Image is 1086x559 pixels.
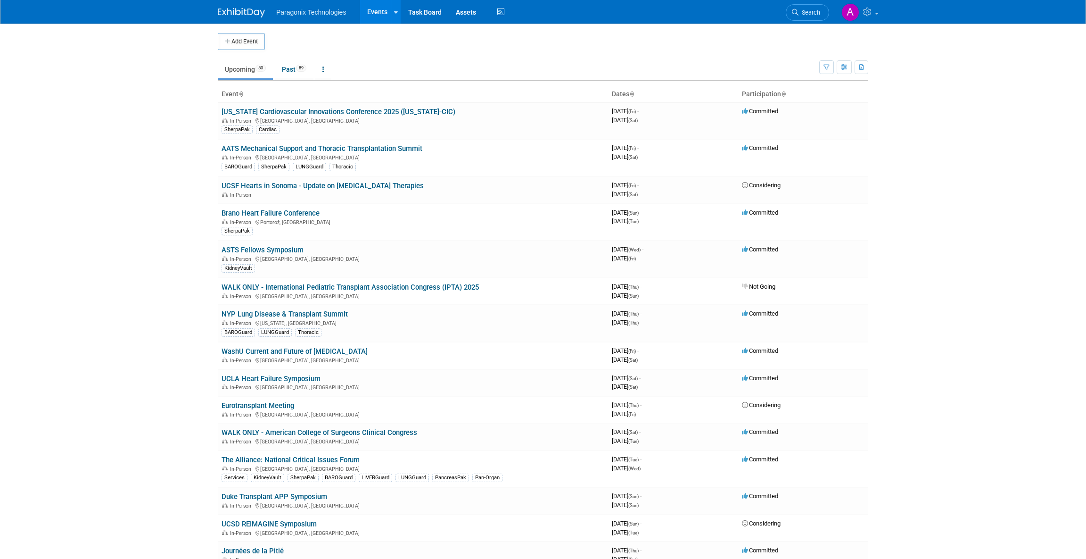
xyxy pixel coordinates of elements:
[222,182,424,190] a: UCSF Hearts in Sonoma - Update on [MEDICAL_DATA] Therapies
[637,144,639,151] span: -
[628,320,639,325] span: (Thu)
[612,383,638,390] span: [DATE]
[640,520,642,527] span: -
[222,375,321,383] a: UCLA Heart Failure Symposium
[612,520,642,527] span: [DATE]
[222,503,228,508] img: In-Person Event
[612,437,639,444] span: [DATE]
[738,86,868,102] th: Participation
[230,293,254,300] span: In-Person
[640,283,642,290] span: -
[628,548,639,553] span: (Thu)
[742,209,778,216] span: Committed
[222,283,479,292] a: WALK ONLY - International Pediatric Transplant Association Congress (IPTA) 2025
[222,319,604,326] div: [US_STATE], [GEOGRAPHIC_DATA]
[612,117,638,124] span: [DATE]
[222,412,228,417] img: In-Person Event
[230,256,254,262] span: In-Person
[230,320,254,326] span: In-Person
[841,3,859,21] img: Adam Lafreniere
[742,428,778,435] span: Committed
[612,456,642,463] span: [DATE]
[222,474,247,482] div: Services
[628,293,639,299] span: (Sun)
[222,439,228,443] img: In-Person Event
[222,153,604,161] div: [GEOGRAPHIC_DATA], [GEOGRAPHIC_DATA]
[222,356,604,364] div: [GEOGRAPHIC_DATA], [GEOGRAPHIC_DATA]
[642,246,643,253] span: -
[628,247,641,252] span: (Wed)
[276,8,346,16] span: Paragonix Technologies
[222,320,228,325] img: In-Person Event
[295,328,321,337] div: Thoracic
[628,155,638,160] span: (Sat)
[222,209,320,217] a: Brano Heart Failure Conference
[222,492,327,501] a: Duke Transplant APP Symposium
[222,192,228,197] img: In-Person Event
[628,358,638,363] span: (Sat)
[742,401,781,409] span: Considering
[230,384,254,391] span: In-Person
[628,109,636,114] span: (Fri)
[639,428,641,435] span: -
[258,163,289,171] div: SherpaPak
[628,256,636,261] span: (Fri)
[628,466,641,471] span: (Wed)
[742,547,778,554] span: Committed
[395,474,429,482] div: LUNGGuard
[612,310,642,317] span: [DATE]
[218,33,265,50] button: Add Event
[612,292,639,299] span: [DATE]
[230,503,254,509] span: In-Person
[222,401,294,410] a: Eurotransplant Meeting
[742,492,778,500] span: Committed
[222,437,604,445] div: [GEOGRAPHIC_DATA], [GEOGRAPHIC_DATA]
[612,319,639,326] span: [DATE]
[432,474,469,482] div: PancreasPak
[230,530,254,536] span: In-Person
[222,358,228,362] img: In-Person Event
[612,209,642,216] span: [DATE]
[222,227,253,235] div: SherpaPak
[628,403,639,408] span: (Thu)
[628,311,639,317] span: (Thu)
[742,182,781,189] span: Considering
[230,358,254,364] span: In-Person
[612,410,636,417] span: [DATE]
[218,86,608,102] th: Event
[222,125,253,134] div: SherpaPak
[742,456,778,463] span: Committed
[742,347,778,354] span: Committed
[222,163,255,171] div: BAROGuard
[222,310,348,318] a: NYP Lung Disease & Transplant Summit
[639,375,641,382] span: -
[222,218,604,225] div: Portorož, [GEOGRAPHIC_DATA]
[222,108,455,116] a: [US_STATE] Cardiovascular Innovations Conference 2025 ([US_STATE]-CIC)
[628,210,639,216] span: (Sun)
[781,90,786,98] a: Sort by Participation Type
[742,310,778,317] span: Committed
[612,283,642,290] span: [DATE]
[218,8,265,17] img: ExhibitDay
[612,547,642,554] span: [DATE]
[798,9,820,16] span: Search
[612,356,638,363] span: [DATE]
[222,328,255,337] div: BAROGuard
[742,520,781,527] span: Considering
[230,219,254,225] span: In-Person
[222,117,604,124] div: [GEOGRAPHIC_DATA], [GEOGRAPHIC_DATA]
[612,217,639,225] span: [DATE]
[256,125,280,134] div: Cardiac
[608,86,738,102] th: Dates
[222,255,604,262] div: [GEOGRAPHIC_DATA], [GEOGRAPHIC_DATA]
[222,383,604,391] div: [GEOGRAPHIC_DATA], [GEOGRAPHIC_DATA]
[628,521,639,526] span: (Sun)
[293,163,326,171] div: LUNGGuard
[612,529,639,536] span: [DATE]
[612,401,642,409] span: [DATE]
[222,256,228,261] img: In-Person Event
[628,118,638,123] span: (Sat)
[472,474,502,482] div: Pan-Organ
[637,347,639,354] span: -
[222,530,228,535] img: In-Person Event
